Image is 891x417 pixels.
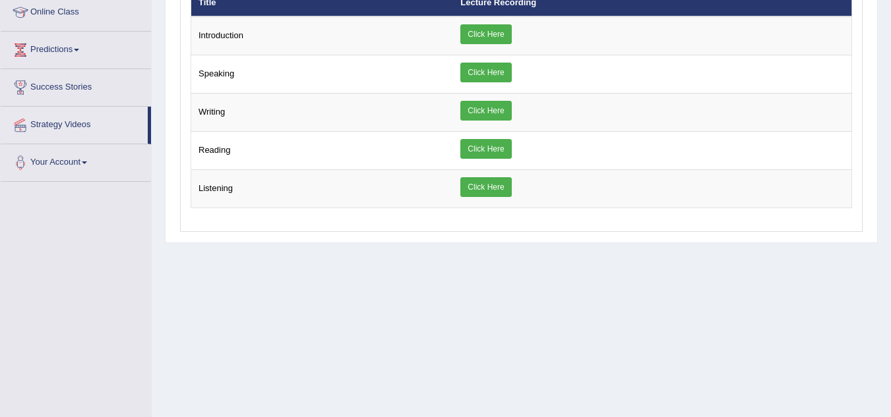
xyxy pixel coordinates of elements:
td: Listening [191,170,454,208]
td: Introduction [191,16,454,55]
td: Reading [191,132,454,170]
a: Click Here [460,63,511,82]
td: Speaking [191,55,454,94]
a: Click Here [460,139,511,159]
a: Strategy Videos [1,107,148,140]
td: Writing [191,94,454,132]
a: Click Here [460,24,511,44]
a: Success Stories [1,69,151,102]
a: Your Account [1,144,151,177]
a: Click Here [460,177,511,197]
a: Predictions [1,32,151,65]
a: Click Here [460,101,511,121]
